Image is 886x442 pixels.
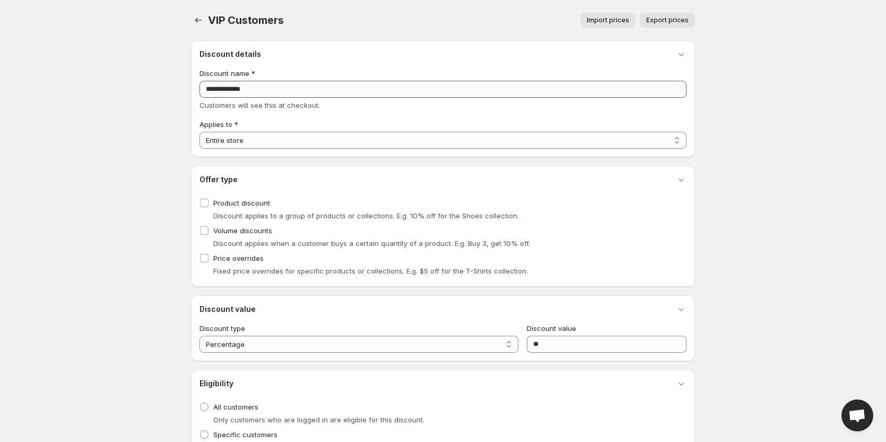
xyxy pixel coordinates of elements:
[640,13,695,28] button: Export prices
[213,239,530,248] span: Discount applies when a customer buys a certain quantity of a product. E.g. Buy 3, get 10% off.
[199,304,256,314] h3: Discount value
[199,378,233,389] h3: Eligibility
[646,16,689,24] span: Export prices
[213,199,270,207] span: Product discount
[199,69,249,78] span: Discount name
[199,174,238,185] h3: Offer type
[213,430,277,439] span: Specific customers
[213,254,264,262] span: Price overrides
[527,324,576,333] span: Discount value
[580,13,636,28] button: Import prices
[587,16,629,24] span: Import prices
[199,324,245,333] span: Discount type
[213,267,528,275] span: Fixed price overrides for specific products or collections. E.g. $5 off for the T-Shirts collection.
[199,49,261,59] h3: Discount details
[213,403,258,411] span: All customers
[213,415,424,424] span: Only customers who are logged in are eligible for this discount.
[199,101,320,109] span: Customers will see this at checkout.
[841,399,873,431] div: Open chat
[213,211,519,220] span: Discount applies to a group of products or collections. E.g. 10% off for the Shoes collection.
[213,226,272,235] span: Volume discounts
[208,14,283,27] span: VIP Customers
[199,120,232,129] span: Applies to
